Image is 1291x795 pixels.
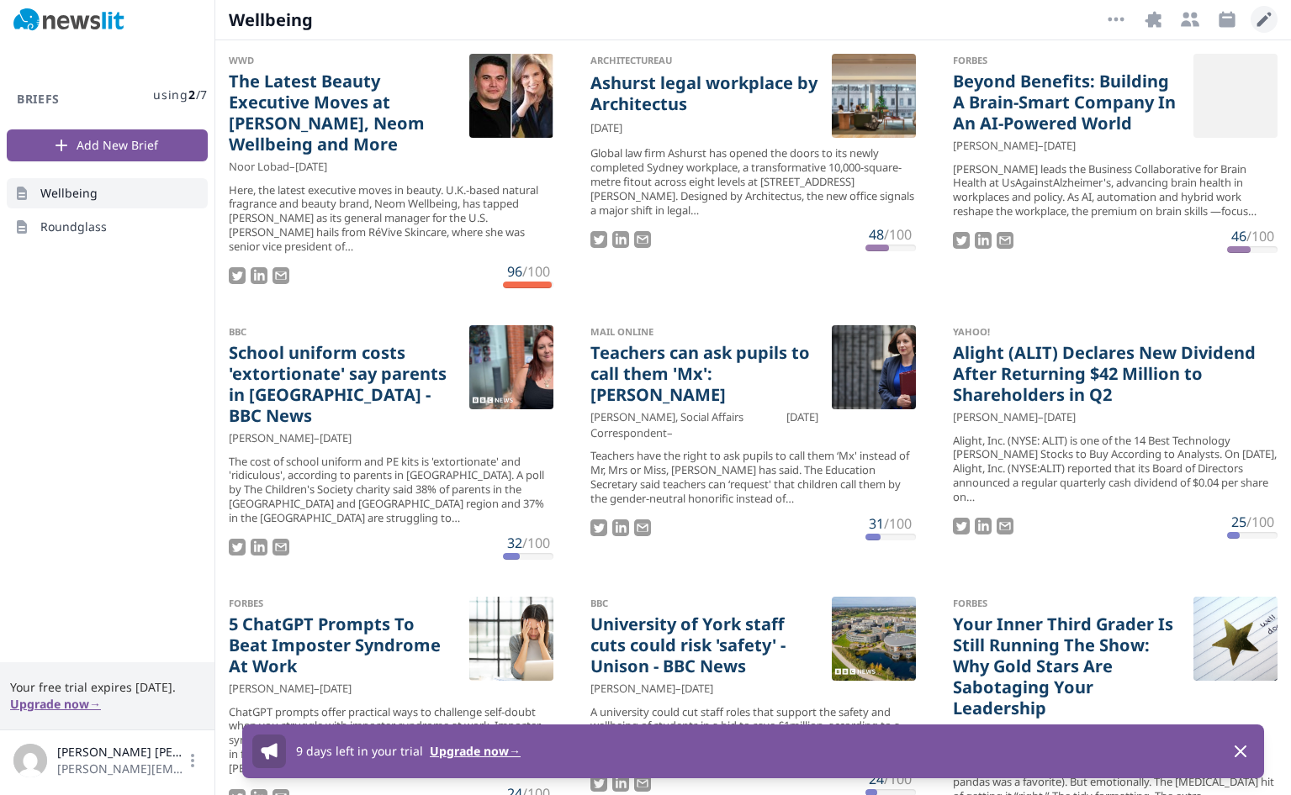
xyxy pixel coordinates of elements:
span: 48 [869,225,884,244]
button: Upgrade now [430,743,521,760]
span: 46 [1231,227,1246,245]
img: Email story [272,539,289,555]
span: Noor Lobad – [229,159,295,175]
img: Tweet [229,539,246,555]
img: Email story [997,518,1013,534]
span: /100 [1246,513,1274,531]
a: Ashurst legal workplace by Architectus [590,72,817,116]
img: LinkedIn Share [612,519,629,536]
span: [PERSON_NAME] – [229,681,320,697]
a: School uniform costs 'extortionate' say parents in [GEOGRAPHIC_DATA] - BBC News [229,342,456,426]
span: 2 [188,87,196,103]
div: Forbes [953,597,1180,610]
div: Mail Online [590,325,817,339]
div: The cost of school uniform and PE kits is 'extortionate' and 'ridiculous', according to parents i... [229,455,553,525]
img: Tweet [590,231,607,248]
a: Roundglass [7,212,208,242]
time: [DATE] [681,681,713,697]
span: [PERSON_NAME] – [229,430,320,446]
button: Add New Brief [7,129,208,161]
span: /100 [884,514,912,533]
img: LinkedIn Share [612,231,629,248]
span: 32 [507,534,522,552]
time: [DATE] [320,681,352,697]
a: Alight (ALIT) Declares New Dividend After Returning $42 Million to Shareholders in Q2 [953,342,1264,405]
span: [PERSON_NAME] – [590,681,681,697]
span: using / 7 [153,87,208,103]
span: → [89,696,101,712]
div: Teachers have the right to ask pupils to call them ‘Mx' instead of Mr, Mrs or Miss, [PERSON_NAME]... [590,449,915,506]
span: /100 [884,225,912,244]
button: [PERSON_NAME] [PERSON_NAME][PERSON_NAME][EMAIL_ADDRESS][PERSON_NAME][DOMAIN_NAME] [13,744,201,777]
img: Tweet [590,519,607,536]
span: Your free trial expires [DATE]. [10,679,204,696]
div: BBC [590,597,817,610]
span: Wellbeing [40,185,98,202]
img: LinkedIn Share [975,518,992,534]
time: [DATE] [786,409,818,440]
img: Tweet [229,267,246,284]
span: 96 [507,262,522,281]
div: ArchitectureAu [590,54,817,69]
a: The Latest Beauty Executive Moves at [PERSON_NAME], Neom Wellbeing and More [229,71,456,155]
div: ChatGPT prompts offer practical ways to challenge self-doubt when you struggle with imposter synd... [229,705,553,776]
div: WWD [229,54,456,67]
span: → [509,743,521,759]
div: Forbes [953,54,1180,67]
h3: Briefs [7,91,70,108]
div: Yahoo! [953,325,1264,339]
img: Tweet [953,232,970,249]
span: Wellbeing [229,8,315,32]
span: Roundglass [40,218,107,235]
span: 9 days left in your trial [296,743,423,759]
time: [DATE] [320,430,352,446]
a: Beyond Benefits: Building A Brain-Smart Company In An AI-Powered World [953,71,1180,134]
img: Email story [272,267,289,284]
div: Forbes [229,597,456,610]
time: [DATE] [295,159,327,175]
span: [PERSON_NAME] – [953,723,1044,739]
div: Here, the latest executive moves in beauty. U.K.-based natural fragrance and beauty brand, Neom W... [229,183,553,254]
a: Teachers can ask pupils to call them 'Mx': [PERSON_NAME] [590,342,817,405]
time: [DATE] [1044,723,1076,739]
img: Newslit [13,8,124,32]
span: [PERSON_NAME] – [953,138,1044,154]
div: Alight, Inc. (NYSE: ALIT) is one of the 14 Best Technology [PERSON_NAME] Stocks to Buy According ... [953,434,1278,504]
span: 25 [1231,513,1246,531]
span: [PERSON_NAME][EMAIL_ADDRESS][PERSON_NAME][DOMAIN_NAME] [57,761,184,777]
span: 31 [869,514,884,533]
time: [DATE] [590,120,622,138]
a: Wellbeing [7,178,208,208]
img: Email story [634,519,651,536]
a: University of York staff cuts could risk 'safety' - Unison - BBC News [590,613,817,677]
a: 5 ChatGPT Prompts To Beat Imposter Syndrome At Work [229,613,456,677]
div: A university could cut staff roles that support the safety and wellbeing of students in a bid to ... [590,705,915,762]
time: [DATE] [1044,138,1076,154]
img: LinkedIn Share [251,267,267,284]
span: [PERSON_NAME] – [953,409,1044,425]
a: Your Inner Third Grader Is Still Running The Show: Why Gold Stars Are Sabotaging Your Leadership [953,613,1180,719]
div: [PERSON_NAME] leads the Business Collaborative for Brain Health at UsAgainstAlzheimer's, advancin... [953,162,1278,219]
button: Upgrade now [10,696,101,713]
span: [PERSON_NAME], Social Affairs Correspondent – [590,409,786,440]
time: [DATE] [1044,409,1076,425]
img: LinkedIn Share [251,539,267,555]
img: Email story [634,231,651,248]
img: Email story [997,232,1013,249]
div: BBC [229,325,456,339]
img: Tweet [953,518,970,534]
img: LinkedIn Share [975,232,992,249]
span: /100 [522,262,550,281]
div: Global law firm Ashurst has opened the doors to its newly completed Sydney workplace, a transform... [590,146,915,217]
span: /100 [1246,227,1274,245]
span: [PERSON_NAME] [PERSON_NAME] [57,744,184,761]
span: /100 [522,534,550,552]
